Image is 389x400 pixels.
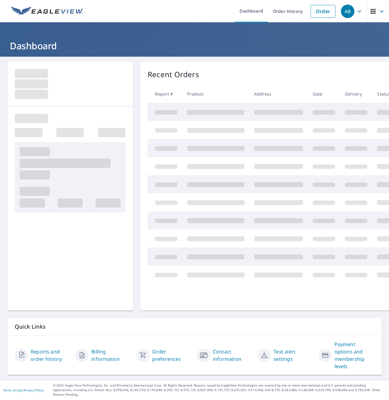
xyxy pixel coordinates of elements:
a: Text alert settings [274,348,313,363]
p: Recent Orders [148,69,199,80]
a: Payment options and membership levels [334,341,374,370]
a: Billing information [91,348,131,363]
img: EV Logo [11,7,83,16]
a: Order preferences [152,348,192,363]
a: Contact information [213,348,253,363]
a: Privacy Policy [24,388,44,392]
p: © 2025 Eagle View Technologies, Inc. and Pictometry International Corp. All Rights Reserved. Repo... [53,383,386,397]
th: Product [182,85,249,103]
th: Report # [148,85,182,103]
a: Terms of Use [3,388,22,392]
h1: Dashboard [7,40,382,52]
th: Delivery [340,85,372,103]
a: Reports and order history [31,348,70,363]
p: | [3,388,44,392]
th: Address [249,85,308,103]
a: Order [311,5,335,18]
th: Date [308,85,340,103]
div: AB [341,5,354,18]
p: Quick Links [15,323,374,330]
